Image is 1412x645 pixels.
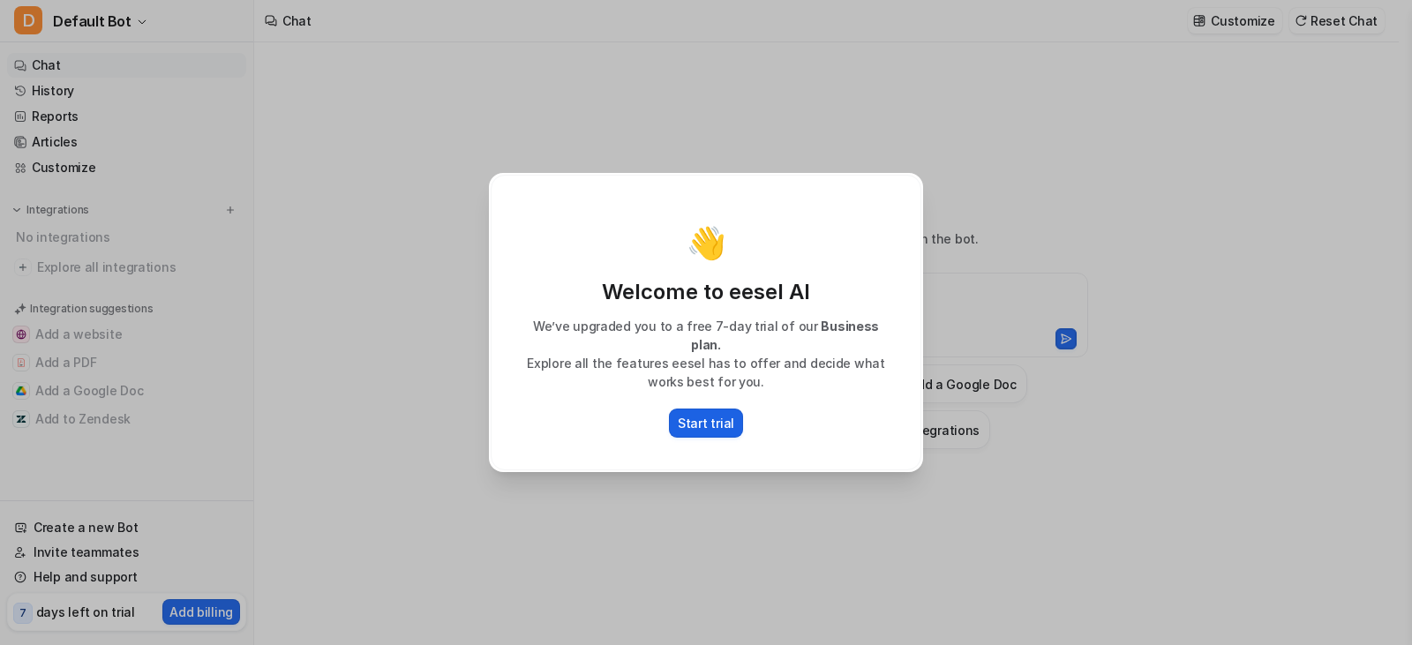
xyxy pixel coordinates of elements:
button: Start trial [669,409,743,438]
p: Explore all the features eesel has to offer and decide what works best for you. [509,354,903,391]
p: We’ve upgraded you to a free 7-day trial of our [509,317,903,354]
p: Start trial [678,414,734,432]
p: Welcome to eesel AI [509,278,903,306]
p: 👋 [687,225,726,260]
